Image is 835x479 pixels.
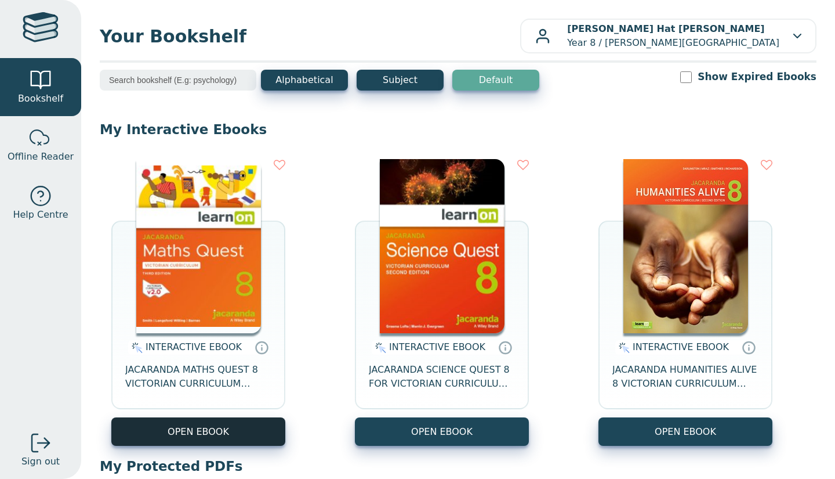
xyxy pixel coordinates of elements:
a: Interactive eBooks are accessed online via the publisher’s portal. They contain interactive resou... [498,340,512,354]
button: OPEN EBOOK [111,417,285,446]
span: Offline Reader [8,150,74,164]
button: Subject [357,70,444,91]
span: Bookshelf [18,92,63,106]
button: Alphabetical [261,70,348,91]
img: interactive.svg [615,341,630,355]
p: Year 8 / [PERSON_NAME][GEOGRAPHIC_DATA] [567,22,779,50]
button: OPEN EBOOK [598,417,772,446]
p: My Interactive Ebooks [100,121,816,138]
span: JACARANDA HUMANITIES ALIVE 8 VICTORIAN CURRICULUM LEARNON EBOOK 2E [612,363,758,391]
button: OPEN EBOOK [355,417,529,446]
span: INTERACTIVE EBOOK [633,341,729,352]
span: Your Bookshelf [100,23,520,49]
img: bee2d5d4-7b91-e911-a97e-0272d098c78b.jpg [623,159,748,333]
span: JACARANDA MATHS QUEST 8 VICTORIAN CURRICULUM LEARNON EBOOK 3E [125,363,271,391]
span: Help Centre [13,208,68,222]
input: Search bookshelf (E.g: psychology) [100,70,256,91]
button: Default [452,70,539,91]
p: My Protected PDFs [100,458,816,475]
span: Sign out [21,455,60,469]
label: Show Expired Ebooks [698,70,816,84]
img: fffb2005-5288-ea11-a992-0272d098c78b.png [380,159,504,333]
img: c004558a-e884-43ec-b87a-da9408141e80.jpg [136,159,261,333]
span: INTERACTIVE EBOOK [389,341,485,352]
button: [PERSON_NAME] Hat [PERSON_NAME]Year 8 / [PERSON_NAME][GEOGRAPHIC_DATA] [520,19,816,53]
img: interactive.svg [372,341,386,355]
img: interactive.svg [128,341,143,355]
a: Interactive eBooks are accessed online via the publisher’s portal. They contain interactive resou... [742,340,756,354]
a: Interactive eBooks are accessed online via the publisher’s portal. They contain interactive resou... [255,340,268,354]
span: JACARANDA SCIENCE QUEST 8 FOR VICTORIAN CURRICULUM LEARNON 2E EBOOK [369,363,515,391]
span: INTERACTIVE EBOOK [146,341,242,352]
b: [PERSON_NAME] Hat [PERSON_NAME] [567,23,764,34]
